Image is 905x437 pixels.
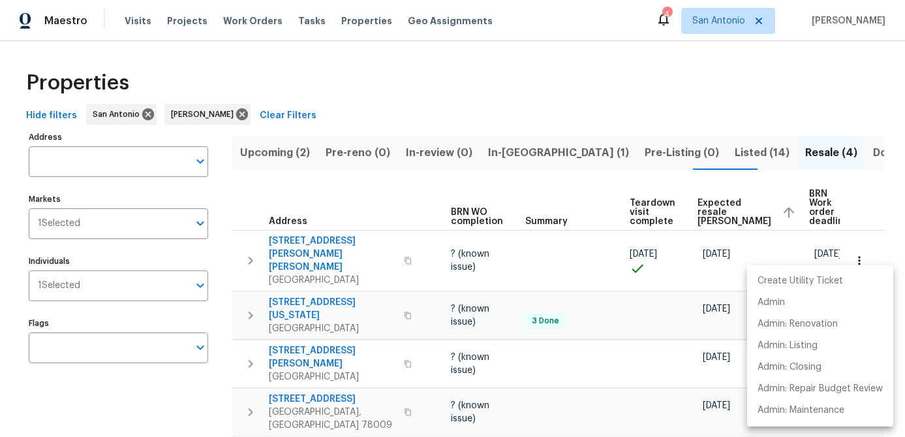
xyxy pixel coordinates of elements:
[758,404,844,417] p: Admin: Maintenance
[758,274,843,288] p: Create Utility Ticket
[758,382,883,396] p: Admin: Repair Budget Review
[758,317,838,331] p: Admin: Renovation
[758,296,785,310] p: Admin
[758,361,821,374] p: Admin: Closing
[758,339,818,353] p: Admin: Listing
